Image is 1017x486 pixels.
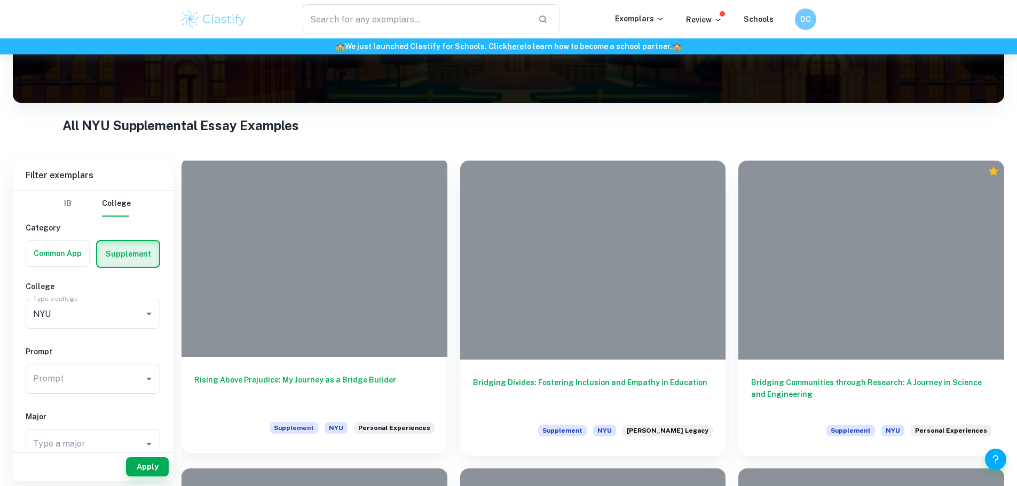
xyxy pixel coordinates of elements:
[686,14,722,26] p: Review
[460,161,726,456] a: Bridging Divides: Fostering Inclusion and Empathy in EducationSupplementNYUIn under 250 words, pl...
[270,422,318,434] span: Supplement
[473,377,713,412] h6: Bridging Divides: Fostering Inclusion and Empathy in Education
[97,241,159,267] button: Supplement
[26,411,160,423] h6: Major
[911,425,991,443] div: What personal experiences or challenges have shaped you as a bridge builder?
[102,191,131,217] button: College
[141,436,156,451] button: Open
[141,371,156,386] button: Open
[672,42,681,51] span: 🏫
[2,41,1015,52] h6: We just launched Clastify for Schools. Click to learn how to become a school partner.
[325,422,348,434] span: NYU
[627,426,708,435] span: [PERSON_NAME] Legacy
[751,377,991,412] h6: Bridging Communities through Research: A Journey in Science and Engineering
[26,346,160,357] h6: Prompt
[26,222,160,234] h6: Category
[738,161,1004,456] a: Bridging Communities through Research: A Journey in Science and EngineeringSupplementNYUWhat pers...
[26,241,89,266] button: Common App
[180,9,248,30] img: Clastify logo
[358,423,430,433] span: Personal Experiences
[354,422,435,440] div: What personal experiences or challenges have shaped you as a bridge builder?
[13,161,173,190] h6: Filter exemplars
[182,161,447,456] a: Rising Above Prejudice: My Journey as a Bridge BuilderSupplementNYUWhat personal experiences or c...
[985,449,1006,470] button: Help and Feedback
[615,13,665,25] p: Exemplars
[622,425,713,443] div: In under 250 words, please share how you have demonstrated your commitment to the legacy of Dr. K...
[538,425,587,436] span: Supplement
[988,166,999,177] div: Premium
[336,42,345,51] span: 🏫
[55,191,131,217] div: Filter type choice
[194,374,435,409] h6: Rising Above Prejudice: My Journey as a Bridge Builder
[881,425,904,436] span: NYU
[826,425,875,436] span: Supplement
[795,9,816,30] button: DC
[141,306,156,321] button: Open
[26,281,160,292] h6: College
[303,4,530,34] input: Search for any exemplars...
[744,15,774,23] a: Schools
[55,191,81,217] button: IB
[126,457,169,476] button: Apply
[593,425,616,436] span: NYU
[507,42,524,51] a: here
[33,294,77,303] label: Type a college
[62,116,955,135] h1: All NYU Supplemental Essay Examples
[799,13,811,25] h6: DC
[915,426,987,435] span: Personal Experiences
